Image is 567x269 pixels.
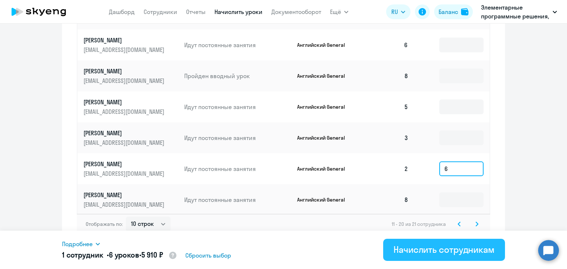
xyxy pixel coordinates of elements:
p: Английский General [297,104,353,110]
span: Подробнее [62,240,93,248]
button: Элементарные программные решения, ЭЛЕМЕНТАРНЫЕ ПРОГРАММНЫЕ РЕШЕНИЯ, ООО [477,3,561,21]
p: Пройден вводный урок [184,72,291,80]
p: Идут постоянные занятия [184,41,291,49]
p: [PERSON_NAME] [83,67,166,75]
p: Элементарные программные решения, ЭЛЕМЕНТАРНЫЕ ПРОГРАММНЫЕ РЕШЕНИЯ, ООО [481,3,550,21]
td: 6 [362,29,414,60]
span: 11 - 20 из 21 сотрудника [392,221,446,227]
p: [EMAIL_ADDRESS][DOMAIN_NAME] [83,170,166,178]
img: balance [461,8,468,15]
p: Английский General [297,73,353,79]
div: Начислить сотрудникам [394,244,495,255]
p: [EMAIL_ADDRESS][DOMAIN_NAME] [83,77,166,85]
a: [PERSON_NAME][EMAIL_ADDRESS][DOMAIN_NAME] [83,67,178,85]
p: Идут постоянные занятия [184,196,291,204]
p: Английский General [297,165,353,172]
a: Начислить уроки [214,8,262,15]
a: [PERSON_NAME][EMAIL_ADDRESS][DOMAIN_NAME] [83,98,178,116]
p: Английский General [297,42,353,48]
span: 5 910 ₽ [141,250,163,259]
p: [PERSON_NAME] [83,129,166,137]
span: Сбросить выбор [185,251,231,260]
span: 6 уроков [109,250,139,259]
p: Английский General [297,134,353,141]
button: Ещё [330,4,348,19]
span: RU [391,7,398,16]
a: [PERSON_NAME][EMAIL_ADDRESS][DOMAIN_NAME] [83,160,178,178]
p: [PERSON_NAME] [83,191,166,199]
p: [EMAIL_ADDRESS][DOMAIN_NAME] [83,200,166,209]
p: [EMAIL_ADDRESS][DOMAIN_NAME] [83,139,166,147]
a: [PERSON_NAME][EMAIL_ADDRESS][DOMAIN_NAME] [83,129,178,147]
p: [PERSON_NAME] [83,160,166,168]
h5: 1 сотрудник • • [62,250,177,261]
a: [PERSON_NAME][EMAIL_ADDRESS][DOMAIN_NAME] [83,36,178,54]
button: Начислить сотрудникам [383,239,505,261]
p: Идут постоянные занятия [184,103,291,111]
a: Сотрудники [144,8,177,15]
span: Ещё [330,7,341,16]
td: 2 [362,153,414,184]
p: [EMAIL_ADDRESS][DOMAIN_NAME] [83,46,166,54]
p: Идут постоянные занятия [184,165,291,173]
td: 8 [362,60,414,91]
p: [EMAIL_ADDRESS][DOMAIN_NAME] [83,108,166,116]
p: Английский General [297,196,353,203]
td: 8 [362,184,414,215]
div: Баланс [439,7,458,16]
span: Отображать по: [86,221,123,227]
td: 5 [362,91,414,122]
a: Дашборд [109,8,135,15]
p: Идут постоянные занятия [184,134,291,142]
p: [PERSON_NAME] [83,98,166,106]
a: Отчеты [186,8,206,15]
a: [PERSON_NAME][EMAIL_ADDRESS][DOMAIN_NAME] [83,191,178,209]
p: [PERSON_NAME] [83,36,166,44]
button: RU [386,4,410,19]
button: Балансbalance [434,4,473,19]
a: Документооборот [271,8,321,15]
td: 3 [362,122,414,153]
